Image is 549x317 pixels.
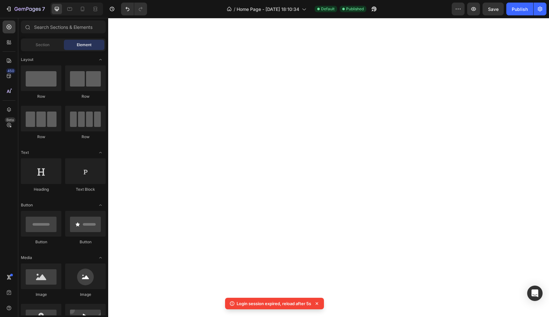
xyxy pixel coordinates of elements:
span: / [234,6,235,13]
div: Image [65,292,106,297]
span: Media [21,255,32,261]
span: Button [21,202,33,208]
input: Search Sections & Elements [21,21,106,33]
span: Default [321,6,335,12]
button: Publish [506,3,533,15]
p: Login session expired, reload after 5s [237,300,311,307]
div: Row [65,134,106,140]
p: 7 [42,5,45,13]
span: Toggle open [95,147,106,158]
iframe: Design area [108,18,549,317]
span: Published [346,6,364,12]
div: 450 [6,68,15,73]
div: Row [21,94,61,99]
span: Text [21,150,29,155]
div: Undo/Redo [121,3,147,15]
div: Button [65,239,106,245]
span: Toggle open [95,200,106,210]
span: Layout [21,57,33,63]
div: Text Block [65,187,106,192]
div: Row [21,134,61,140]
span: Toggle open [95,54,106,65]
span: Section [36,42,49,48]
div: Beta [5,117,15,122]
span: Home Page - [DATE] 18:10:34 [237,6,299,13]
button: Save [483,3,504,15]
div: Image [21,292,61,297]
div: Button [21,239,61,245]
div: Heading [21,187,61,192]
div: Row [65,94,106,99]
span: Element [77,42,91,48]
button: 7 [3,3,48,15]
span: Save [488,6,499,12]
span: Toggle open [95,253,106,263]
div: Publish [512,6,528,13]
div: Open Intercom Messenger [527,286,543,301]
